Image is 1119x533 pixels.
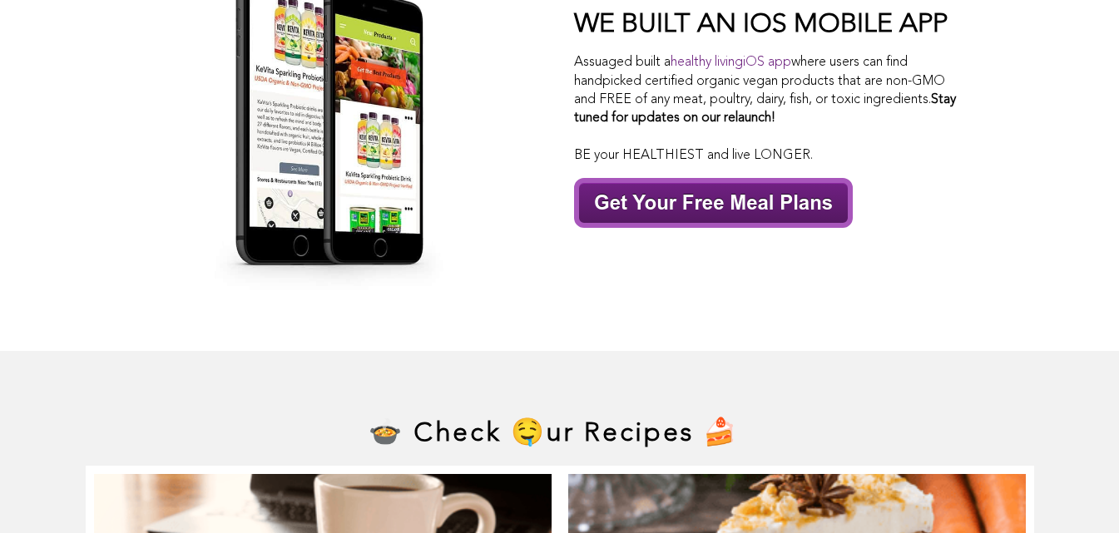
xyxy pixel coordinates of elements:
iframe: Chat Widget [1036,453,1119,533]
h2: 🍲 Check 🤤ur Recipes 🍰 [369,417,739,449]
img: Get Your Free Meal Plans [574,178,853,228]
span: BE your HEALTHIEST and live LONGER. [574,149,813,162]
div: WE BUILT AN IOS MOBILE APP [574,9,965,41]
a: healthy living [671,56,743,69]
a: iOS app [743,56,791,69]
span: Assuaged built a [574,56,743,69]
